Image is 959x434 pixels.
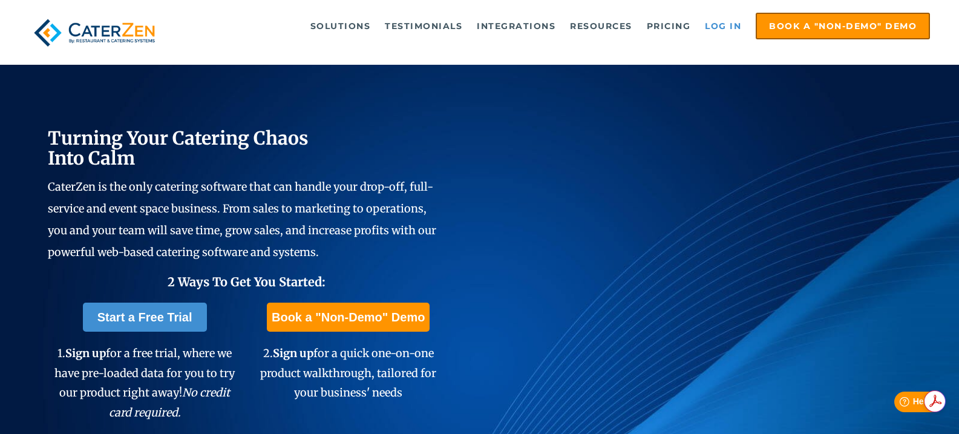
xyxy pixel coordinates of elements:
[471,14,561,38] a: Integrations
[273,346,313,360] span: Sign up
[699,14,747,38] a: Log in
[65,346,106,360] span: Sign up
[48,127,309,169] span: Turning Your Catering Chaos Into Calm
[564,14,638,38] a: Resources
[260,346,436,399] span: 2. for a quick one-on-one product walkthrough, tailored for your business' needs
[168,274,326,289] span: 2 Ways To Get You Started:
[29,13,160,53] img: caterzen
[54,346,235,419] span: 1. for a free trial, where we have pre-loaded data for you to try our product right away!
[379,14,468,38] a: Testimonials
[48,180,436,259] span: CaterZen is the only catering software that can handle your drop-off, full-service and event spac...
[851,387,946,421] iframe: Help widget launcher
[183,13,930,39] div: Navigation Menu
[109,386,231,419] em: No credit card required.
[641,14,697,38] a: Pricing
[304,14,377,38] a: Solutions
[267,303,430,332] a: Book a "Non-Demo" Demo
[756,13,930,39] a: Book a "Non-Demo" Demo
[83,303,207,332] a: Start a Free Trial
